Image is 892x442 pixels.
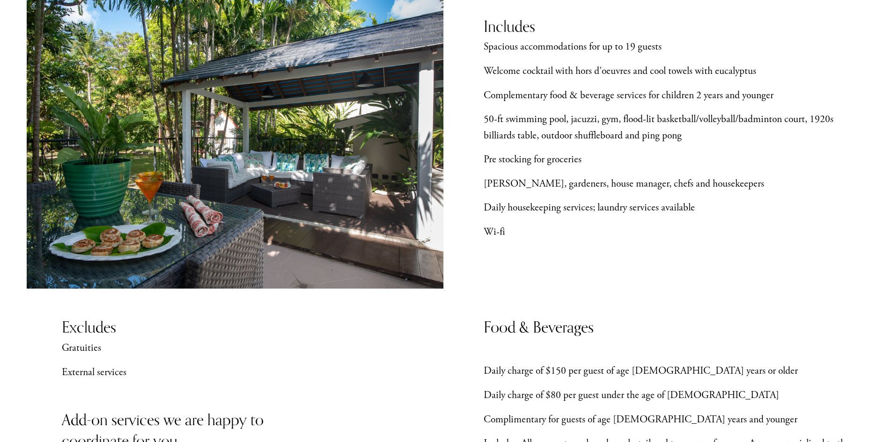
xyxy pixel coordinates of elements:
[484,63,865,80] p: Welcome cocktail with hors d’oeuvres and cool towels with eucalyptus
[484,176,865,192] p: [PERSON_NAME], gardeners, house manager, chefs and housekeepers
[484,111,865,144] p: 50-ft swimming pool, jacuzzi, gym, flood-lit basketball/volleyball/badminton court, 1920s billiar...
[484,317,689,338] h3: Food & Beverages
[484,412,865,428] p: Complimentary for guests of age [DEMOGRAPHIC_DATA] years and younger
[484,200,865,216] p: Daily housekeeping services; laundry services available
[484,16,689,37] h3: Includes
[484,87,865,104] p: Complementary food & beverage services for children 2 years and younger
[62,364,443,381] p: External services
[484,224,865,240] p: Wi-fi
[484,363,865,379] p: Daily charge of $150 per guest of age [DEMOGRAPHIC_DATA] years or older
[484,387,865,404] p: Daily charge of $80 per guest under the age of [DEMOGRAPHIC_DATA]
[62,317,267,338] h3: Excludes
[484,152,865,168] p: Pre stocking for groceries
